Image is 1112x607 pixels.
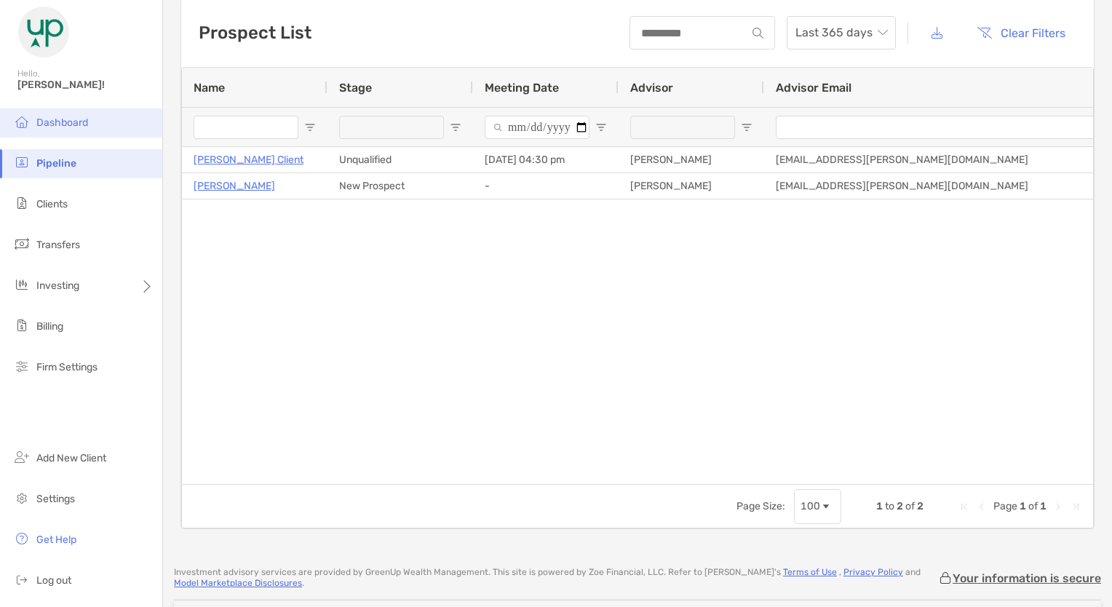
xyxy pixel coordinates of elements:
div: Previous Page [976,501,988,512]
span: 2 [897,500,903,512]
button: Open Filter Menu [741,122,752,133]
div: New Prospect [327,173,473,199]
span: Get Help [36,533,76,546]
div: [DATE] 04:30 pm [473,147,619,172]
span: Name [194,81,225,95]
a: Terms of Use [783,567,837,577]
img: clients icon [13,194,31,212]
a: [PERSON_NAME] Client [194,151,303,169]
img: add_new_client icon [13,448,31,466]
span: [PERSON_NAME]! [17,79,154,91]
button: Open Filter Menu [595,122,607,133]
input: Meeting Date Filter Input [485,116,589,139]
span: of [905,500,915,512]
div: Last Page [1070,501,1081,512]
img: billing icon [13,317,31,334]
div: First Page [958,501,970,512]
p: Your information is secure [953,571,1101,585]
div: - [473,173,619,199]
span: Meeting Date [485,81,559,95]
span: Transfers [36,239,80,251]
div: Page Size: [736,500,785,512]
div: Page Size [794,489,841,524]
span: Page [993,500,1017,512]
img: dashboard icon [13,113,31,130]
span: Pipeline [36,157,76,170]
img: transfers icon [13,235,31,253]
span: of [1028,500,1038,512]
button: Open Filter Menu [304,122,316,133]
input: Advisor Email Filter Input [776,116,1099,139]
div: 100 [801,500,820,512]
span: Advisor [630,81,673,95]
div: [PERSON_NAME] [619,147,764,172]
h3: Prospect List [199,23,311,43]
img: logout icon [13,571,31,588]
span: Settings [36,493,75,505]
img: settings icon [13,489,31,507]
img: get-help icon [13,530,31,547]
span: Last 365 days [795,17,887,49]
span: Log out [36,574,71,587]
span: 1 [1040,500,1047,512]
p: Investment advisory services are provided by GreenUp Wealth Management . This site is powered by ... [174,567,938,589]
span: 1 [1020,500,1026,512]
a: Model Marketplace Disclosures [174,578,302,588]
span: Billing [36,320,63,333]
span: to [885,500,894,512]
img: Zoe Logo [17,6,70,58]
input: Name Filter Input [194,116,298,139]
span: Firm Settings [36,361,98,373]
a: Privacy Policy [843,567,903,577]
img: input icon [752,28,763,39]
div: Unqualified [327,147,473,172]
span: 1 [876,500,883,512]
span: Clients [36,198,68,210]
span: Add New Client [36,452,106,464]
a: [PERSON_NAME] [194,177,275,195]
img: pipeline icon [13,154,31,171]
span: 2 [917,500,924,512]
img: investing icon [13,276,31,293]
span: Investing [36,279,79,292]
button: Clear Filters [966,17,1076,49]
span: Stage [339,81,372,95]
img: firm-settings icon [13,357,31,375]
button: Open Filter Menu [450,122,461,133]
span: Dashboard [36,116,88,129]
div: Next Page [1052,501,1064,512]
div: [PERSON_NAME] [619,173,764,199]
span: Advisor Email [776,81,851,95]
